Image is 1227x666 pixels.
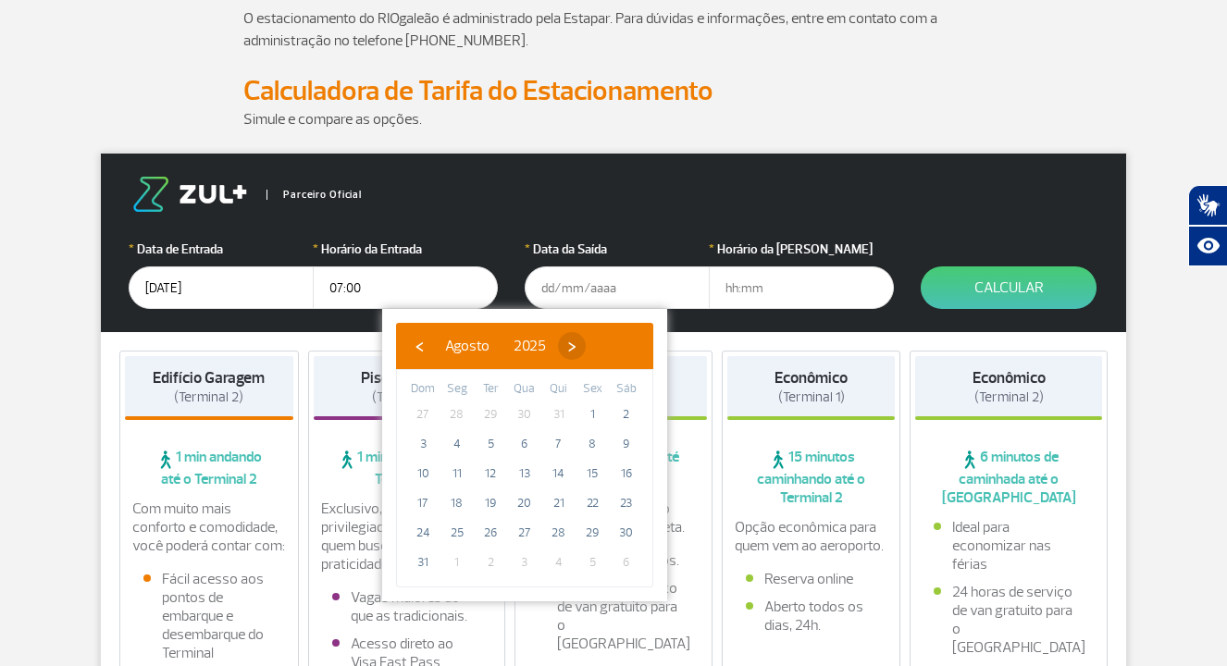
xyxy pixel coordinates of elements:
span: 9 [612,429,641,459]
button: Agosto [433,332,502,360]
input: hh:mm [313,266,498,309]
p: Exclusivo, com localização privilegiada e ideal para quem busca conforto e praticidade. [321,499,493,573]
li: Ideal para economizar nas férias [934,518,1084,573]
span: 5 [476,429,505,459]
span: 30 [612,518,641,548]
strong: Econômico [775,368,848,388]
span: 29 [577,518,607,548]
span: 25 [442,518,472,548]
li: 24 horas de serviço de van gratuito para o [GEOGRAPHIC_DATA] [539,579,688,653]
span: Parceiro Oficial [266,190,362,200]
span: 6 minutos de caminhada até o [GEOGRAPHIC_DATA] [915,448,1102,507]
span: 7 [544,429,574,459]
span: 31 [408,548,438,577]
input: dd/mm/aaaa [525,266,710,309]
span: 31 [544,400,574,429]
span: 21 [544,488,574,518]
span: 23 [612,488,641,518]
button: 2025 [502,332,558,360]
span: 5 [577,548,607,577]
span: 29 [476,400,505,429]
span: 12 [476,459,505,488]
span: Agosto [445,337,490,355]
label: Data de Entrada [129,240,314,259]
span: 30 [510,400,539,429]
label: Data da Saída [525,240,710,259]
button: Abrir tradutor de língua de sinais. [1188,185,1227,226]
span: 20 [510,488,539,518]
li: Fácil acesso aos pontos de embarque e desembarque do Terminal [143,570,275,662]
span: 1 min andando até o Terminal 2 [125,448,293,488]
button: Abrir recursos assistivos. [1188,226,1227,266]
span: 3 [408,429,438,459]
p: O estacionamento do RIOgaleão é administrado pela Estapar. Para dúvidas e informações, entre em c... [243,7,984,52]
li: Reserva online [746,570,877,588]
th: weekday [440,379,475,400]
span: 6 [612,548,641,577]
p: Simule e compare as opções. [243,108,984,130]
span: (Terminal 1) [778,388,845,406]
button: Calcular [921,266,1097,309]
span: 15 minutos caminhando até o Terminal 2 [727,448,896,507]
th: weekday [609,379,643,400]
input: dd/mm/aaaa [129,266,314,309]
span: (Terminal 2) [974,388,1044,406]
span: 1 [442,548,472,577]
h2: Calculadora de Tarifa do Estacionamento [243,74,984,108]
img: logo-zul.png [129,177,251,212]
th: weekday [576,379,610,400]
span: 28 [544,518,574,548]
span: 11 [442,459,472,488]
span: 4 [544,548,574,577]
span: (Terminal 2) [174,388,243,406]
span: 28 [442,400,472,429]
label: Horário da Entrada [313,240,498,259]
span: 14 [544,459,574,488]
div: Plugin de acessibilidade da Hand Talk. [1188,185,1227,266]
th: weekday [406,379,440,400]
span: 2025 [514,337,546,355]
button: › [558,332,586,360]
input: hh:mm [709,266,894,309]
strong: Edifício Garagem [153,368,265,388]
span: 22 [577,488,607,518]
span: (Terminal 2) [372,388,441,406]
span: 4 [442,429,472,459]
button: ‹ [405,332,433,360]
label: Horário da [PERSON_NAME] [709,240,894,259]
span: 2 [612,400,641,429]
span: 27 [510,518,539,548]
span: 16 [612,459,641,488]
span: 3 [510,548,539,577]
strong: Piso Premium [361,368,452,388]
th: weekday [508,379,542,400]
bs-datepicker-navigation-view: ​ ​ ​ [405,334,586,352]
p: Opção econômica para quem vem ao aeroporto. [735,518,888,555]
span: 24 [408,518,438,548]
span: 18 [442,488,472,518]
th: weekday [541,379,576,400]
span: 17 [408,488,438,518]
span: 1 [577,400,607,429]
li: 24 horas de serviço de van gratuito para o [GEOGRAPHIC_DATA] [934,583,1084,657]
strong: Econômico [973,368,1046,388]
th: weekday [474,379,508,400]
span: 2 [476,548,505,577]
span: 13 [510,459,539,488]
span: 19 [476,488,505,518]
span: 1 min andando até o Terminal 2 [314,448,501,488]
bs-datepicker-container: calendar [382,309,667,601]
span: 15 [577,459,607,488]
p: Com muito mais conforto e comodidade, você poderá contar com: [132,499,286,555]
span: 27 [408,400,438,429]
span: 26 [476,518,505,548]
li: Aberto todos os dias, 24h. [746,598,877,635]
li: Vagas maiores do que as tradicionais. [332,588,482,625]
span: 6 [510,429,539,459]
span: 8 [577,429,607,459]
span: 10 [408,459,438,488]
